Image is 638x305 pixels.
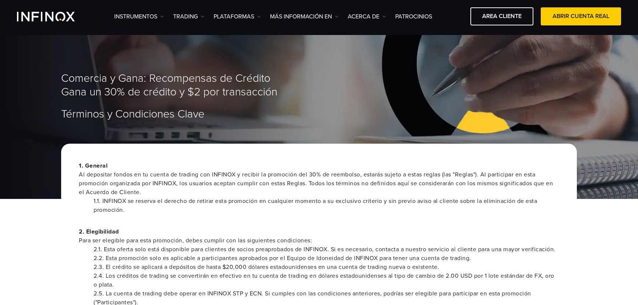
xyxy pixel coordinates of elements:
[94,197,559,214] li: 1.1. INFINOX se reserva el derecho de retirar esta promoción en cualquier momento a su exclusivo ...
[114,12,164,21] a: Instrumentos
[395,12,432,21] a: Patrocinios
[470,7,533,25] a: AREA CLIENTE
[79,170,559,197] span: Al depositar fondos en tu cuenta de trading con INFINOX y recibir la promoción del 30% de reembol...
[214,12,261,21] a: PLATAFORMAS
[94,271,559,289] li: 2.4. Los créditos de trading se convertirán en efectivo en tu cuenta de trading en dólares estado...
[17,12,92,21] a: INFINOX Logo
[541,7,621,25] a: ABRIR CUENTA REAL
[61,72,277,99] span: Comercia y Gana: Recompensas de Crédito Gana un 30% de crédito y $2 por transacción
[79,236,559,245] span: Para ser elegible para esta promoción, debes cumplir con las siguientes condiciones:
[61,108,577,120] h1: Términos y Condiciones Clave
[94,254,559,263] li: 2.2. Esta promoción solo es aplicable a participantes aprobados por el Equipo de Idoneidad de INF...
[79,227,559,245] p: 2. Elegibilidad
[173,12,204,21] a: TRADING
[79,161,559,197] p: 1. General
[270,12,339,21] a: Más información en
[94,245,559,254] li: 2.1. Esta oferta solo está disponible para clientes de socios preaprobados de INFINOX. Si es nece...
[94,263,559,271] li: 2.3. El crédito se aplicará a depósitos de hasta $20,000 dólares estadounidenses en una cuenta de...
[348,12,386,21] a: ACERCA DE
